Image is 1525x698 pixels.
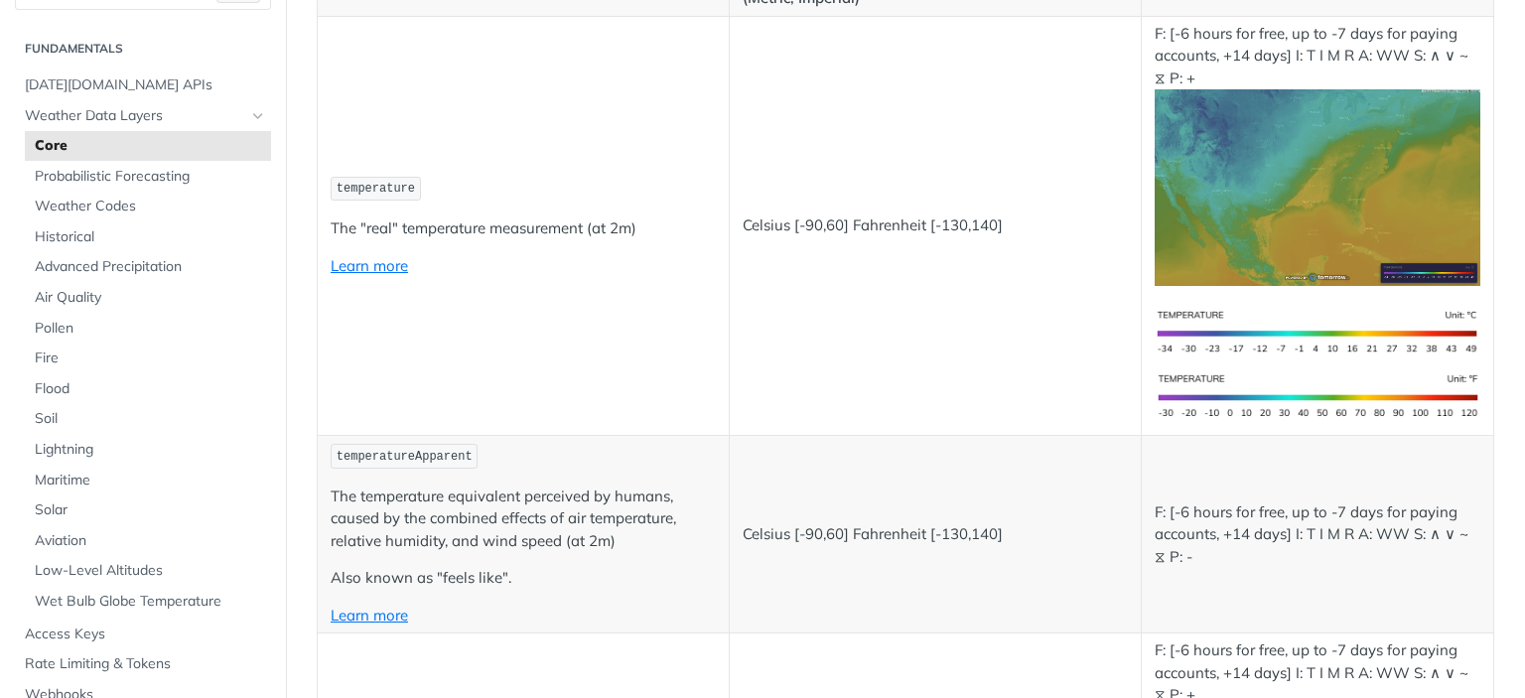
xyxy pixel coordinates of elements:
[35,167,266,187] span: Probabilistic Forecasting
[35,440,266,460] span: Lightning
[331,486,716,553] p: The temperature equivalent perceived by humans, caused by the combined effects of air temperature...
[331,217,716,240] p: The "real" temperature measurement (at 2m)
[1155,177,1481,196] span: Expand image
[35,288,266,308] span: Air Quality
[25,314,271,344] a: Pollen
[25,556,271,586] a: Low-Level Altitudes
[337,450,473,464] span: temperatureApparent
[35,561,266,581] span: Low-Level Altitudes
[35,592,266,612] span: Wet Bulb Globe Temperature
[15,620,271,649] a: Access Keys
[15,40,271,58] h2: Fundamentals
[25,344,271,373] a: Fire
[337,182,415,196] span: temperature
[25,192,271,221] a: Weather Codes
[25,162,271,192] a: Probabilistic Forecasting
[15,70,271,100] a: [DATE][DOMAIN_NAME] APIs
[1155,322,1481,341] span: Expand image
[25,435,271,465] a: Lightning
[1155,501,1481,569] p: F: [-6 hours for free, up to -7 days for paying accounts, +14 days] I: T I M R A: WW S: ∧ ∨ ~ ⧖ P: -
[15,101,271,131] a: Weather Data LayersHide subpages for Weather Data Layers
[25,106,245,126] span: Weather Data Layers
[1155,385,1481,404] span: Expand image
[331,606,408,625] a: Learn more
[25,283,271,313] a: Air Quality
[35,409,266,429] span: Soil
[331,567,716,590] p: Also known as "feels like".
[25,75,266,95] span: [DATE][DOMAIN_NAME] APIs
[250,108,266,124] button: Hide subpages for Weather Data Layers
[35,471,266,490] span: Maritime
[35,227,266,247] span: Historical
[35,500,266,520] span: Solar
[25,222,271,252] a: Historical
[35,197,266,216] span: Weather Codes
[35,379,266,399] span: Flood
[35,136,266,156] span: Core
[25,131,271,161] a: Core
[35,257,266,277] span: Advanced Precipitation
[35,349,266,368] span: Fire
[15,649,271,679] a: Rate Limiting & Tokens
[743,214,1128,237] p: Celsius [-90,60] Fahrenheit [-130,140]
[25,587,271,617] a: Wet Bulb Globe Temperature
[25,625,266,644] span: Access Keys
[25,374,271,404] a: Flood
[25,404,271,434] a: Soil
[25,654,266,674] span: Rate Limiting & Tokens
[743,523,1128,546] p: Celsius [-90,60] Fahrenheit [-130,140]
[25,495,271,525] a: Solar
[1155,23,1481,286] p: F: [-6 hours for free, up to -7 days for paying accounts, +14 days] I: T I M R A: WW S: ∧ ∨ ~ ⧖ P: +
[25,526,271,556] a: Aviation
[25,252,271,282] a: Advanced Precipitation
[35,319,266,339] span: Pollen
[331,256,408,275] a: Learn more
[25,466,271,495] a: Maritime
[35,531,266,551] span: Aviation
